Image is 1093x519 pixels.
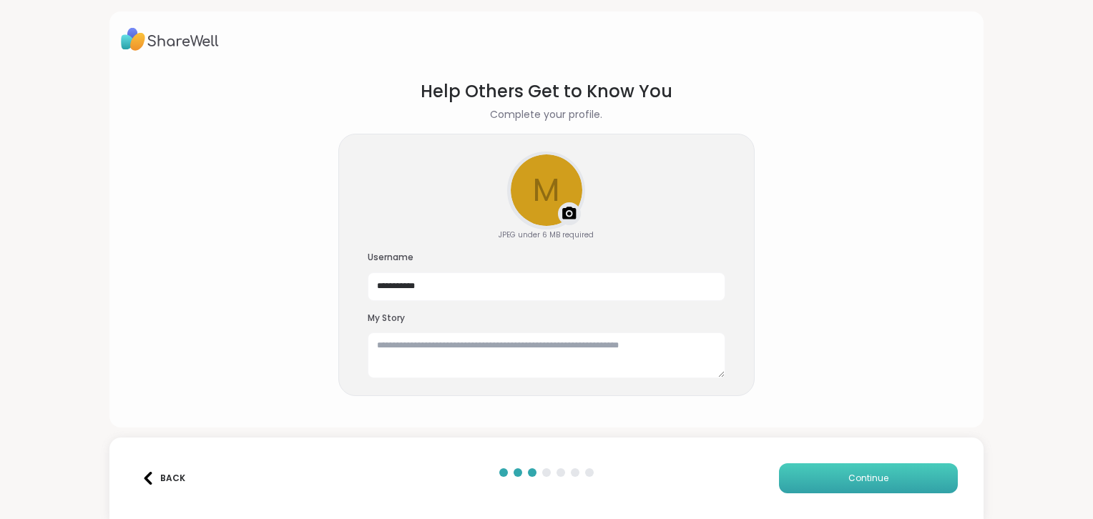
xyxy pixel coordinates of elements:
[121,23,219,56] img: ShareWell Logo
[142,472,185,485] div: Back
[499,229,594,240] div: JPEG under 6 MB required
[779,463,958,493] button: Continue
[421,79,672,104] h1: Help Others Get to Know You
[368,252,725,264] h3: Username
[848,472,888,485] span: Continue
[135,463,192,493] button: Back
[368,312,725,325] h3: My Story
[490,107,602,122] h2: Complete your profile.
